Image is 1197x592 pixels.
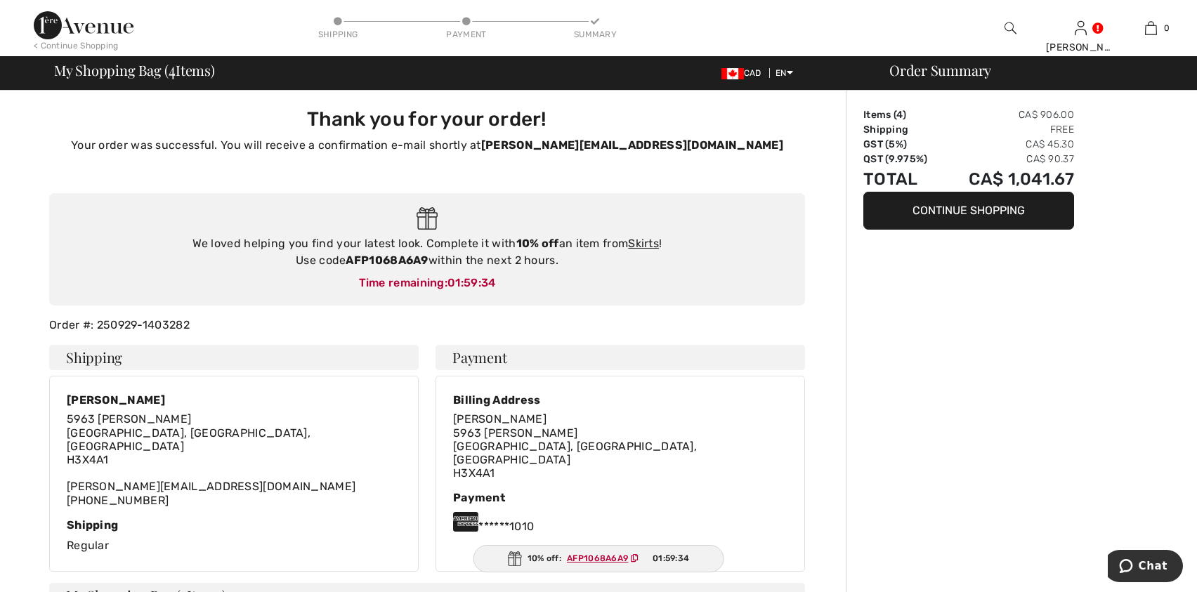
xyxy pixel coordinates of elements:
span: 5963 [PERSON_NAME] [GEOGRAPHIC_DATA], [GEOGRAPHIC_DATA], [GEOGRAPHIC_DATA] H3X4A1 [67,412,310,466]
span: 01:59:34 [447,276,495,289]
h4: Shipping [49,345,419,370]
a: Skirts [628,237,659,250]
div: Payment [453,491,787,504]
div: Billing Address [453,393,787,407]
div: We loved helping you find your latest look. Complete it with an item from ! Use code within the n... [63,235,791,269]
img: Canadian Dollar [721,68,744,79]
td: Items ( ) [863,107,943,122]
div: Order Summary [872,63,1189,77]
span: CAD [721,68,767,78]
span: 4 [896,109,903,121]
td: CA$ 1,041.67 [943,166,1074,192]
div: Shipping [67,518,401,532]
p: Your order was successful. You will receive a confirmation e-mail shortly at [58,137,797,154]
div: [PERSON_NAME][EMAIL_ADDRESS][DOMAIN_NAME] [PHONE_NUMBER] [67,412,401,506]
strong: 10% off [516,237,559,250]
strong: [PERSON_NAME][EMAIL_ADDRESS][DOMAIN_NAME] [481,138,783,152]
div: Payment [445,28,488,41]
img: My Bag [1145,20,1157,37]
div: < Continue Shopping [34,39,119,52]
td: QST (9.975%) [863,152,943,166]
span: 01:59:34 [653,552,689,565]
button: Continue Shopping [863,192,1074,230]
div: [PERSON_NAME] [67,393,401,407]
td: Shipping [863,122,943,137]
div: Order #: 250929-1403282 [41,317,813,334]
div: 10% off: [473,545,724,572]
td: CA$ 45.30 [943,137,1074,152]
img: Gift.svg [508,551,522,566]
div: Shipping [317,28,359,41]
img: My Info [1075,20,1087,37]
span: 4 [169,60,176,78]
span: 0 [1164,22,1170,34]
a: 0 [1116,20,1185,37]
strong: AFP1068A6A9 [346,254,428,267]
div: Time remaining: [63,275,791,291]
ins: AFP1068A6A9 [567,553,628,563]
span: My Shopping Bag ( Items) [54,63,215,77]
td: Total [863,166,943,192]
img: 1ère Avenue [34,11,133,39]
iframe: Opens a widget where you can chat to one of our agents [1108,550,1183,585]
td: Free [943,122,1074,137]
div: Summary [574,28,616,41]
img: Gift.svg [417,207,438,230]
h4: Payment [436,345,805,370]
td: GST (5%) [863,137,943,152]
div: Regular [67,518,401,554]
span: EN [776,68,793,78]
h3: Thank you for your order! [58,107,797,131]
span: [PERSON_NAME] [453,412,547,426]
div: [PERSON_NAME] [1046,40,1115,55]
span: 5963 [PERSON_NAME] [GEOGRAPHIC_DATA], [GEOGRAPHIC_DATA], [GEOGRAPHIC_DATA] H3X4A1 [453,426,697,480]
a: Sign In [1075,21,1087,34]
img: search the website [1005,20,1016,37]
td: CA$ 906.00 [943,107,1074,122]
td: CA$ 90.37 [943,152,1074,166]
